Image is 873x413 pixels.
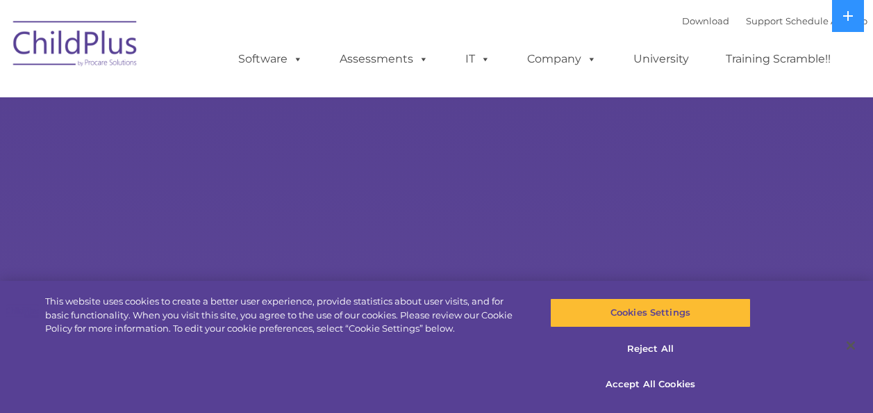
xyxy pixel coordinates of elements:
a: Software [224,45,317,73]
font: | [682,15,867,26]
img: ChildPlus by Procare Solutions [6,11,145,81]
a: Training Scramble!! [712,45,845,73]
a: University [620,45,703,73]
a: Support [746,15,783,26]
a: Company [513,45,610,73]
button: Accept All Cookies [550,370,751,399]
button: Cookies Settings [550,298,751,327]
button: Reject All [550,334,751,364]
a: Schedule A Demo [785,15,867,26]
button: Close [835,330,866,361]
a: IT [451,45,504,73]
a: Download [682,15,729,26]
div: This website uses cookies to create a better user experience, provide statistics about user visit... [45,295,524,336]
a: Assessments [326,45,442,73]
